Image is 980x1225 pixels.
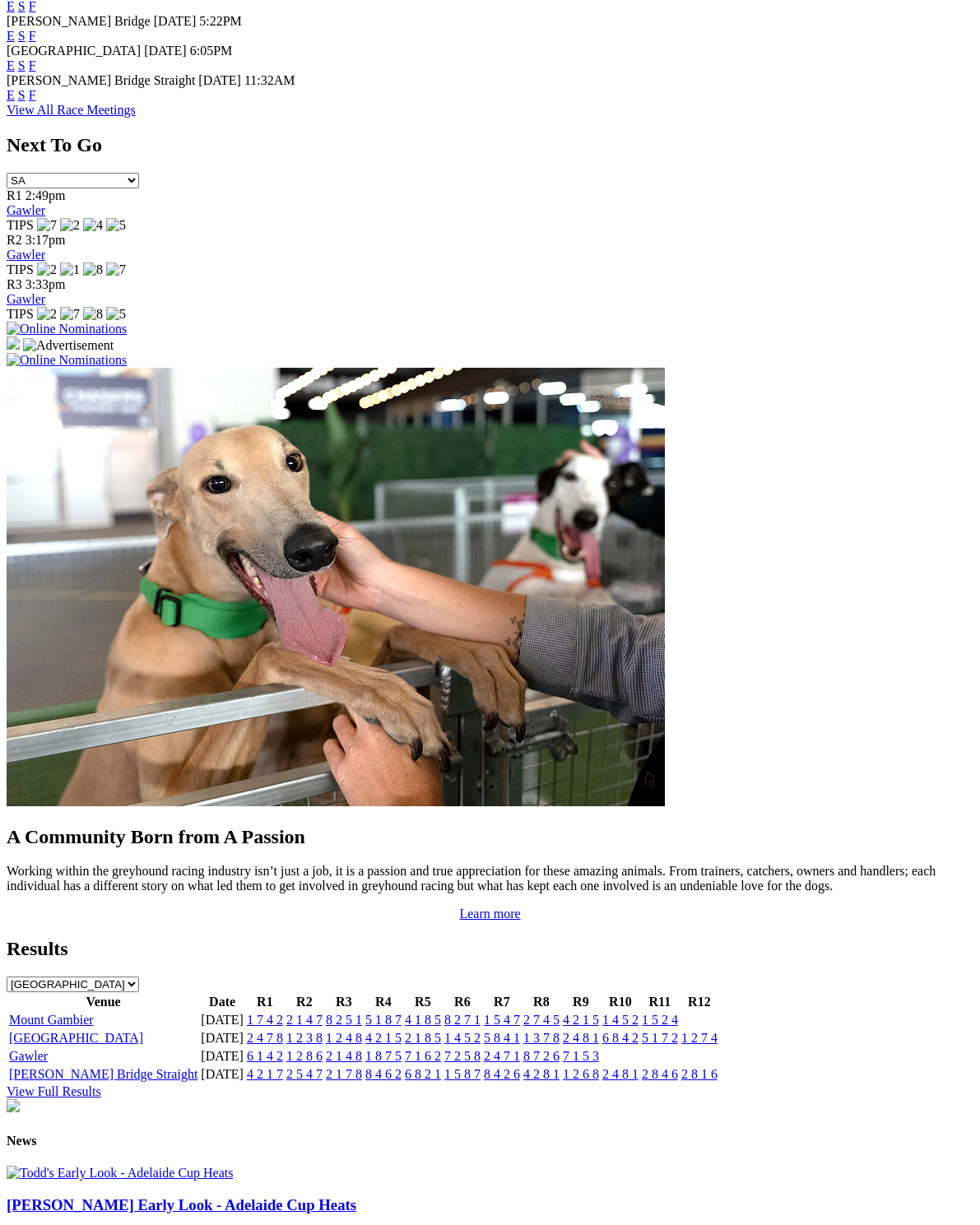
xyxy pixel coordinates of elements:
span: 2:49pm [26,188,66,202]
th: Venue [8,994,198,1010]
a: 8 4 2 6 [484,1067,520,1081]
h4: News [7,1134,973,1148]
a: F [29,58,36,72]
a: 6 1 4 2 [247,1049,283,1063]
span: [PERSON_NAME] Bridge Straight [7,73,195,87]
th: R12 [680,994,718,1010]
a: 2 4 8 1 [563,1031,599,1045]
span: R2 [7,233,22,247]
a: 2 5 4 7 [286,1067,323,1081]
td: [DATE] [200,1012,244,1028]
a: 7 2 5 8 [444,1049,481,1063]
a: 4 2 1 7 [247,1067,283,1081]
a: 1 5 4 7 [484,1013,520,1027]
a: 8 4 6 2 [365,1067,402,1081]
span: TIPS [7,218,34,232]
th: R2 [286,994,323,1010]
a: F [29,29,36,43]
td: [DATE] [200,1030,244,1046]
a: E [7,29,15,43]
span: [DATE] [198,73,241,87]
img: Todd's Early Look - Adelaide Cup Heats [7,1166,233,1181]
img: 1 [60,262,80,277]
th: R6 [444,994,481,1010]
img: 7 [60,307,80,322]
a: [GEOGRAPHIC_DATA] [9,1031,143,1045]
a: 6 8 4 2 [602,1031,639,1045]
a: 2 4 7 1 [484,1049,520,1063]
img: 2 [37,307,57,322]
a: Gawler [7,292,45,306]
span: TIPS [7,262,34,276]
a: 1 2 7 4 [681,1031,718,1045]
a: 1 2 3 8 [286,1031,323,1045]
span: 5:22PM [199,14,242,28]
a: 6 8 2 1 [405,1067,441,1081]
a: S [18,58,26,72]
a: Mount Gambier [9,1013,94,1027]
a: 1 4 5 2 [444,1031,481,1045]
a: 1 5 2 4 [642,1013,678,1027]
a: 1 2 8 6 [286,1049,323,1063]
span: 3:33pm [26,277,66,291]
a: Learn more [459,907,520,921]
a: 5 8 4 1 [484,1031,520,1045]
span: R1 [7,188,22,202]
a: 1 2 4 8 [326,1031,362,1045]
a: F [29,88,36,102]
a: 7 1 6 2 [405,1049,441,1063]
img: 2 [37,262,57,277]
a: 2 7 4 5 [523,1013,560,1027]
a: 2 1 8 5 [405,1031,441,1045]
a: 4 1 8 5 [405,1013,441,1027]
span: TIPS [7,307,34,321]
img: 5 [106,307,126,322]
img: 8 [83,307,103,322]
span: [DATE] [144,44,187,58]
a: View All Race Meetings [7,103,136,117]
a: 8 2 7 1 [444,1013,481,1027]
span: R3 [7,277,22,291]
a: [PERSON_NAME] Bridge Straight [9,1067,197,1081]
a: 2 1 4 8 [326,1049,362,1063]
a: 5 1 8 7 [365,1013,402,1027]
th: R7 [483,994,521,1010]
span: 11:32AM [244,73,295,87]
h2: Next To Go [7,134,973,156]
a: 2 1 7 8 [326,1067,362,1081]
a: 8 7 2 6 [523,1049,560,1063]
img: chasers_homepage.jpg [7,1099,20,1112]
img: 7 [37,218,57,233]
a: 2 8 1 6 [681,1067,718,1081]
a: S [18,88,26,102]
a: [PERSON_NAME] Early Look - Adelaide Cup Heats [7,1196,356,1213]
img: Westy_Cropped.jpg [7,368,665,806]
th: R5 [404,994,442,1010]
span: 6:05PM [190,44,233,58]
a: Gawler [9,1049,48,1063]
img: Online Nominations [7,322,127,336]
th: R11 [641,994,679,1010]
a: E [7,58,15,72]
th: R9 [562,994,600,1010]
span: [PERSON_NAME] Bridge [7,14,151,28]
img: 15187_Greyhounds_GreysPlayCentral_Resize_SA_WebsiteBanner_300x115_2025.jpg [7,336,20,350]
img: Online Nominations [7,353,127,368]
a: 1 2 6 8 [563,1067,599,1081]
a: 5 1 7 2 [642,1031,678,1045]
a: 1 5 8 7 [444,1067,481,1081]
span: 3:17pm [26,233,66,247]
th: R4 [365,994,402,1010]
img: 4 [83,218,103,233]
h2: A Community Born from A Passion [7,826,973,848]
th: R1 [246,994,284,1010]
img: 2 [60,218,80,233]
img: 7 [106,262,126,277]
span: [GEOGRAPHIC_DATA] [7,44,141,58]
a: 1 4 5 2 [602,1013,639,1027]
a: E [7,88,15,102]
h2: Results [7,938,973,960]
a: 2 8 4 6 [642,1067,678,1081]
img: 8 [83,262,103,277]
th: Date [200,994,244,1010]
